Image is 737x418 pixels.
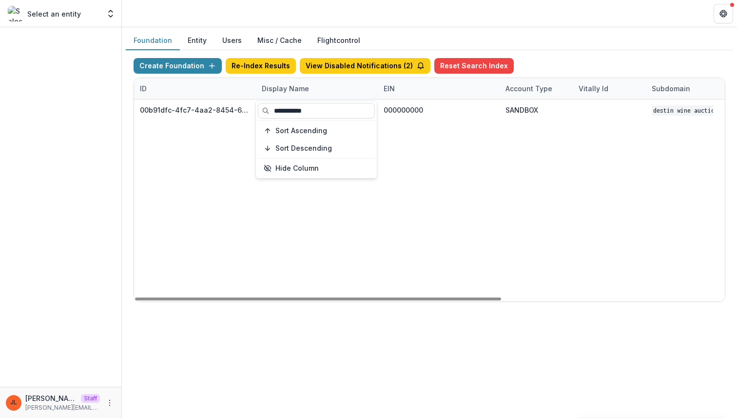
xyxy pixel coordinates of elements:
[646,78,719,99] div: Subdomain
[104,397,116,409] button: More
[250,31,310,50] button: Misc / Cache
[10,399,17,406] div: Jeanne Locker
[126,31,180,50] button: Foundation
[573,78,646,99] div: Vitally Id
[134,83,153,94] div: ID
[378,78,500,99] div: EIN
[378,83,401,94] div: EIN
[134,58,222,74] button: Create Foundation
[256,78,378,99] div: Display Name
[275,127,327,135] span: Sort Ascending
[27,9,81,19] p: Select an entity
[226,58,296,74] button: Re-Index Results
[140,105,250,115] div: 00b91dfc-4fc7-4aa2-8454-6482452217a3
[180,31,214,50] button: Entity
[256,83,315,94] div: Display Name
[505,105,538,115] div: SANDBOX
[500,78,573,99] div: Account Type
[384,105,423,115] div: 000000000
[134,78,256,99] div: ID
[8,6,23,21] img: Select an entity
[258,140,375,156] button: Sort Descending
[25,403,100,412] p: [PERSON_NAME][EMAIL_ADDRESS][DOMAIN_NAME]
[434,58,514,74] button: Reset Search Index
[317,35,360,45] a: Flightcontrol
[275,144,332,153] span: Sort Descending
[646,83,696,94] div: Subdomain
[258,160,375,176] button: Hide Column
[500,83,558,94] div: Account Type
[258,123,375,139] button: Sort Ascending
[81,394,100,403] p: Staff
[25,393,77,403] p: [PERSON_NAME]
[573,83,614,94] div: Vitally Id
[714,4,733,23] button: Get Help
[214,31,250,50] button: Users
[300,58,430,74] button: View Disabled Notifications (2)
[104,4,117,23] button: Open entity switcher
